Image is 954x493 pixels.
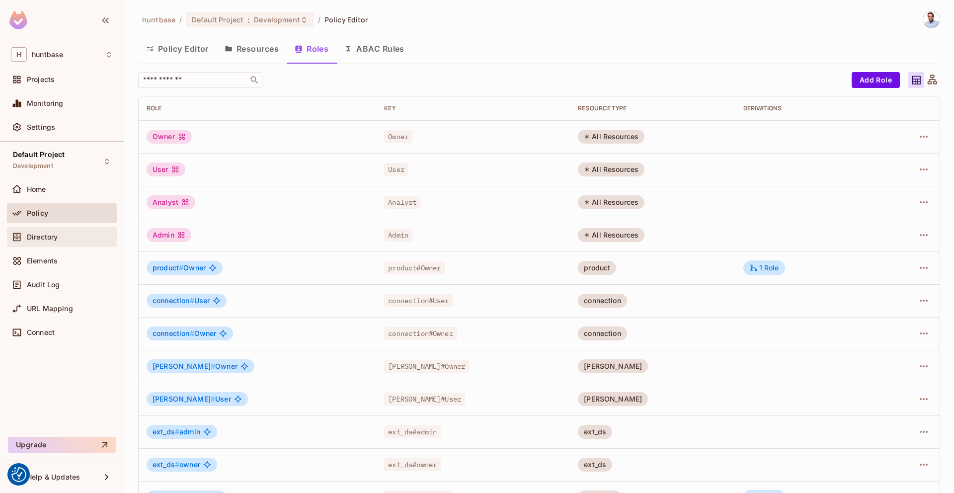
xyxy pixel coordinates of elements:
span: Workspace: huntbase [32,51,63,59]
span: owner [153,461,200,469]
div: All Resources [578,228,644,242]
li: / [179,15,182,24]
span: Default Project [192,15,243,24]
span: Audit Log [27,281,60,289]
span: connection [153,296,194,305]
div: [PERSON_NAME] [578,392,648,406]
span: product#Owner [384,261,445,274]
span: [PERSON_NAME] [153,395,215,403]
span: Development [254,15,300,24]
img: Ravindra Bangrawa [923,11,940,28]
button: Consent Preferences [11,467,26,482]
span: # [175,427,179,436]
span: [PERSON_NAME]#User [384,393,465,406]
span: ext_ds [153,460,179,469]
div: Analyst [147,195,195,209]
span: : [247,16,250,24]
span: Owner [384,130,412,143]
span: ext_ds#owner [384,458,441,471]
img: Revisit consent button [11,467,26,482]
div: connection [578,327,627,340]
div: All Resources [578,195,644,209]
span: admin [153,428,200,436]
div: Role [147,104,368,112]
div: Derivations [743,104,871,112]
div: Owner [147,130,192,144]
span: # [175,460,179,469]
span: [PERSON_NAME]#Owner [384,360,469,373]
div: All Resources [578,130,644,144]
span: connection#Owner [384,327,457,340]
span: Settings [27,123,55,131]
span: User [153,395,231,403]
span: Home [27,185,46,193]
span: product [153,263,183,272]
span: URL Mapping [27,305,73,313]
span: Policy Editor [324,15,368,24]
span: ext_ds#admin [384,425,441,438]
button: Roles [287,36,336,61]
span: connection [153,329,194,337]
span: # [179,263,183,272]
span: User [384,163,408,176]
span: Connect [27,329,55,336]
span: # [190,296,194,305]
span: # [190,329,194,337]
span: [PERSON_NAME] [153,362,215,370]
span: Owner [153,362,238,370]
div: product [578,261,616,275]
span: Owner [153,329,216,337]
span: Analyst [384,196,420,209]
span: # [211,362,215,370]
div: [PERSON_NAME] [578,359,648,373]
button: Resources [217,36,287,61]
div: ext_ds [578,458,612,472]
span: Admin [384,229,412,242]
button: Upgrade [8,437,116,453]
div: Admin [147,228,191,242]
button: Policy Editor [138,36,217,61]
span: Monitoring [27,99,64,107]
span: connection#User [384,294,453,307]
div: User [147,163,185,176]
span: H [11,47,27,62]
span: Help & Updates [27,473,80,481]
span: Owner [153,264,206,272]
div: RESOURCE TYPE [578,104,727,112]
img: SReyMgAAAABJRU5ErkJggg== [9,11,27,29]
span: the active workspace [142,15,175,24]
button: ABAC Rules [336,36,412,61]
span: Default Project [13,151,65,159]
span: User [153,297,210,305]
button: Add Role [852,72,900,88]
li: / [318,15,320,24]
span: Development [13,162,53,170]
span: Projects [27,76,55,83]
span: Directory [27,233,58,241]
div: ext_ds [578,425,612,439]
span: Policy [27,209,48,217]
span: Elements [27,257,58,265]
span: ext_ds [153,427,179,436]
div: 1 Role [749,263,779,272]
div: All Resources [578,163,644,176]
div: connection [578,294,627,308]
span: # [211,395,215,403]
div: Key [384,104,562,112]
